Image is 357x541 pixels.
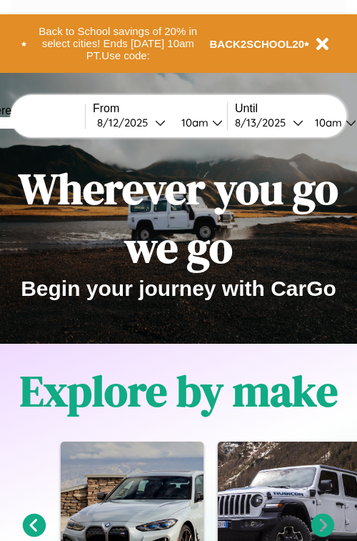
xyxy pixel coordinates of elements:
button: 10am [170,115,227,130]
label: From [93,102,227,115]
button: Back to School savings of 20% in select cities! Ends [DATE] 10am PT.Use code: [26,21,210,66]
h1: Explore by make [20,362,338,420]
b: BACK2SCHOOL20 [210,38,305,50]
div: 10am [308,116,346,129]
div: 8 / 13 / 2025 [235,116,293,129]
div: 10am [174,116,212,129]
div: 8 / 12 / 2025 [97,116,155,129]
button: 8/12/2025 [93,115,170,130]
